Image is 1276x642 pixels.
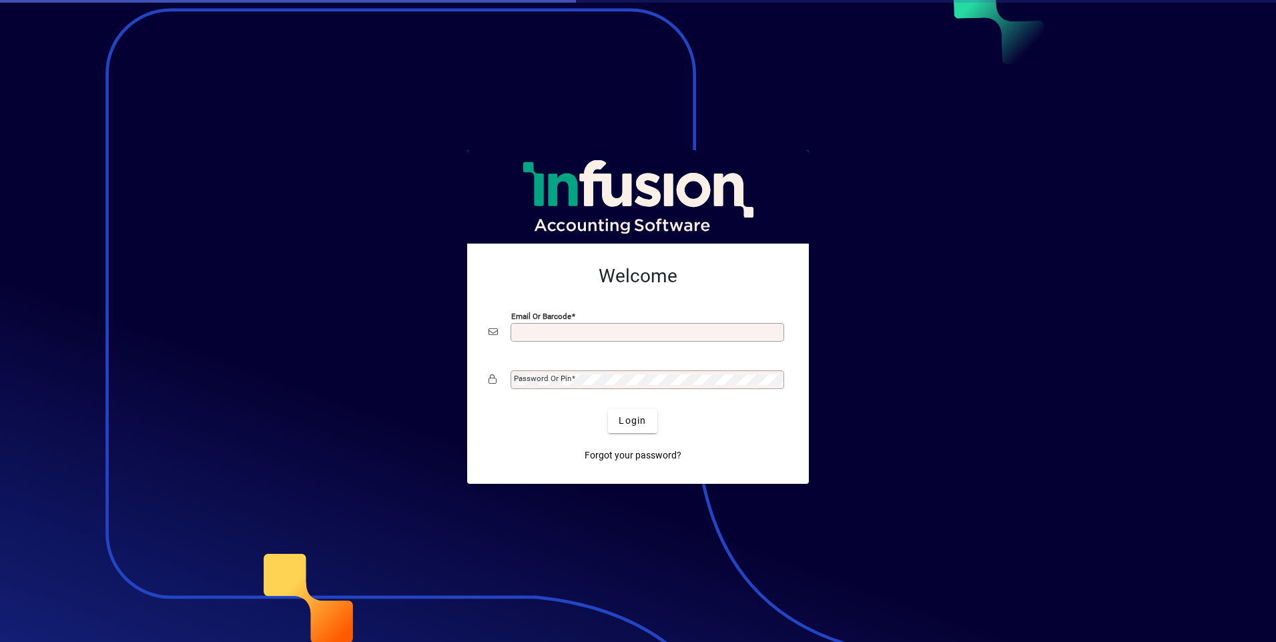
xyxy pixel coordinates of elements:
mat-label: Password or Pin [514,374,571,383]
span: Login [619,414,646,428]
a: Forgot your password? [579,444,687,468]
span: Forgot your password? [585,448,681,462]
button: Login [608,409,657,433]
mat-label: Email or Barcode [511,311,571,320]
h2: Welcome [489,265,787,288]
